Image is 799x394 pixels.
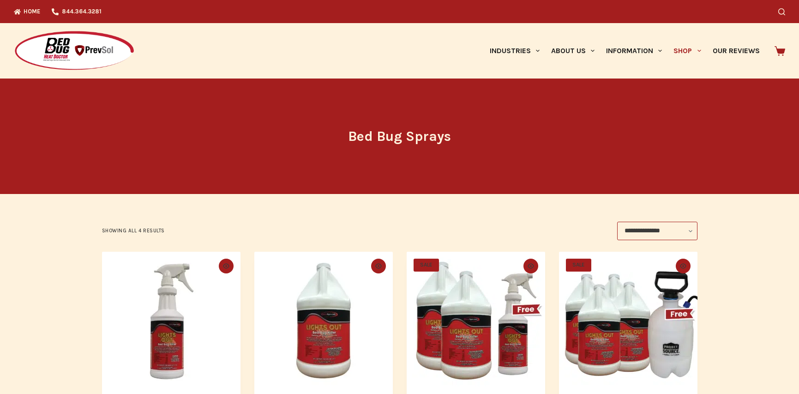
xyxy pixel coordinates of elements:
[707,23,765,79] a: Our Reviews
[227,126,573,147] h1: Bed Bug Sprays
[371,259,386,273] button: Quick view toggle
[566,259,591,272] span: SALE
[254,252,393,390] img: Lights Out Bed Bug Killer Spray - Gallon (Refill)
[484,23,545,79] a: Industries
[778,8,785,15] button: Search
[617,222,697,240] select: Shop order
[601,23,668,79] a: Information
[14,30,135,72] img: Prevsol/Bed Bug Heat Doctor
[102,227,165,235] p: Showing all 4 results
[102,252,240,390] picture: lights-out-qt-sprayer
[407,252,545,390] img: Lights Out Bed Bug Spray Package with two gallons and one 32 oz
[414,259,439,272] span: SALE
[668,23,707,79] a: Shop
[219,259,234,273] button: Quick view toggle
[407,252,545,390] a: Lights Out Bed Bug Killer Spray Package
[254,252,393,390] picture: lights-out-gallon
[407,252,545,390] picture: LightsOutPackage
[676,259,691,273] button: Quick view toggle
[102,252,240,390] img: Lights Out Bed Bug Killer Spray - 32 oz.
[484,23,765,79] nav: Primary
[559,252,697,390] a: Lights Out Bed Bug Spray with Pump Sprayer
[545,23,600,79] a: About Us
[523,259,538,273] button: Quick view toggle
